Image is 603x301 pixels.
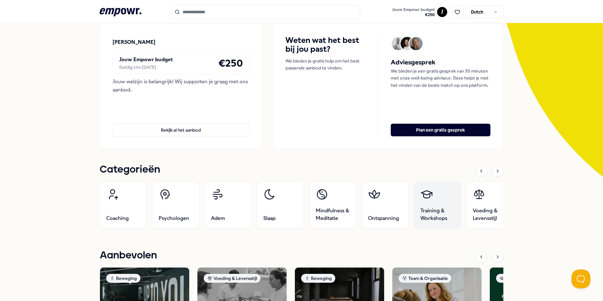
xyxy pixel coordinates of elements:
[159,215,189,222] span: Psychologen
[301,274,335,283] div: Beweging
[204,181,252,229] a: Adem
[473,207,507,222] span: Voeding & Levensstijl
[401,37,414,50] img: Avatar
[392,7,435,12] span: Jouw Empowr budget
[391,124,490,136] button: Plan een gratis gesprek
[437,7,447,17] button: J
[399,274,451,283] div: Team & Organisatie
[113,124,249,136] button: Bekijk al het aanbod
[496,274,536,283] div: Ontspanning
[466,181,513,229] a: Voeding & Levensstijl
[316,207,350,222] span: Mindfulness & Meditatie
[420,207,454,222] span: Training & Workshops
[218,55,243,71] h4: € 250
[106,274,140,283] div: Beweging
[391,6,436,19] button: Jouw Empowr budget€250
[119,64,173,71] div: Geldig t/m [DATE]
[211,215,225,222] span: Adem
[392,12,435,17] span: € 250
[106,215,129,222] span: Coaching
[113,114,249,136] a: Bekijk al het aanbod
[113,78,249,94] div: Jouw welzijn is belangrijk! Wij supporten je graag met ons aanbod.
[100,162,160,178] h1: Categorieën
[119,56,173,64] p: Jouw Empowr budget
[100,248,157,263] h1: Aanbevolen
[285,57,365,72] p: We bieden je gratis hulp om het best passende aanbod te vinden.
[257,181,304,229] a: Slaap
[263,215,276,222] span: Slaap
[152,181,199,229] a: Psychologen
[392,37,405,50] img: Avatar
[409,37,423,50] img: Avatar
[361,181,409,229] a: Ontspanning
[389,5,437,19] a: Jouw Empowr budget€250
[285,36,365,54] h4: Weten wat het best bij jou past?
[414,181,461,229] a: Training & Workshops
[571,269,590,288] iframe: Help Scout Beacon - Open
[391,57,490,68] h5: Adviesgesprek
[309,181,356,229] a: Mindfulness & Meditatie
[204,274,261,283] div: Voeding & Levensstijl
[368,215,399,222] span: Ontspanning
[113,38,155,46] p: [PERSON_NAME]
[391,68,490,89] p: We bieden je een gratis gesprek van 30 minuten met onze well-being adviseur. Deze helpt je met he...
[100,181,147,229] a: Coaching
[171,5,360,19] input: Search for products, categories or subcategories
